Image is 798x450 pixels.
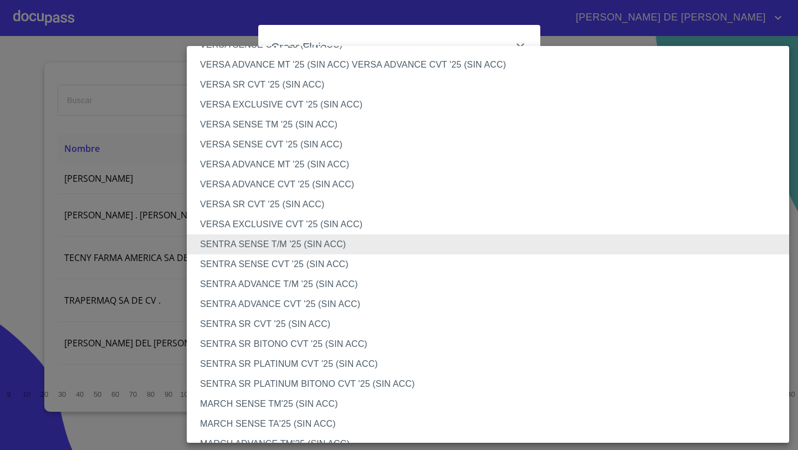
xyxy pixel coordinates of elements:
[187,234,789,254] li: SENTRA SENSE T/M '25 (SIN ACC)
[187,354,789,374] li: SENTRA SR PLATINUM CVT '25 (SIN ACC)
[187,75,789,95] li: VERSA SR CVT '25 (SIN ACC)
[187,135,789,155] li: VERSA SENSE CVT '25 (SIN ACC)
[187,314,789,334] li: SENTRA SR CVT '25 (SIN ACC)
[187,95,789,115] li: VERSA EXCLUSIVE CVT '25 (SIN ACC)
[187,115,789,135] li: VERSA SENSE TM '25 (SIN ACC)
[187,55,789,75] li: VERSA ADVANCE MT '25 (SIN ACC) VERSA ADVANCE CVT '25 (SIN ACC)
[187,195,789,214] li: VERSA SR CVT '25 (SIN ACC)
[187,294,789,314] li: SENTRA ADVANCE CVT '25 (SIN ACC)
[187,334,789,354] li: SENTRA SR BITONO CVT '25 (SIN ACC)
[187,175,789,195] li: VERSA ADVANCE CVT '25 (SIN ACC)
[187,254,789,274] li: SENTRA SENSE CVT '25 (SIN ACC)
[187,374,789,394] li: SENTRA SR PLATINUM BITONO CVT '25 (SIN ACC)
[187,155,789,175] li: VERSA ADVANCE MT '25 (SIN ACC)
[187,214,789,234] li: VERSA EXCLUSIVE CVT '25 (SIN ACC)
[187,394,789,414] li: MARCH SENSE TM'25 (SIN ACC)
[187,414,789,434] li: MARCH SENSE TA'25 (SIN ACC)
[187,274,789,294] li: SENTRA ADVANCE T/M '25 (SIN ACC)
